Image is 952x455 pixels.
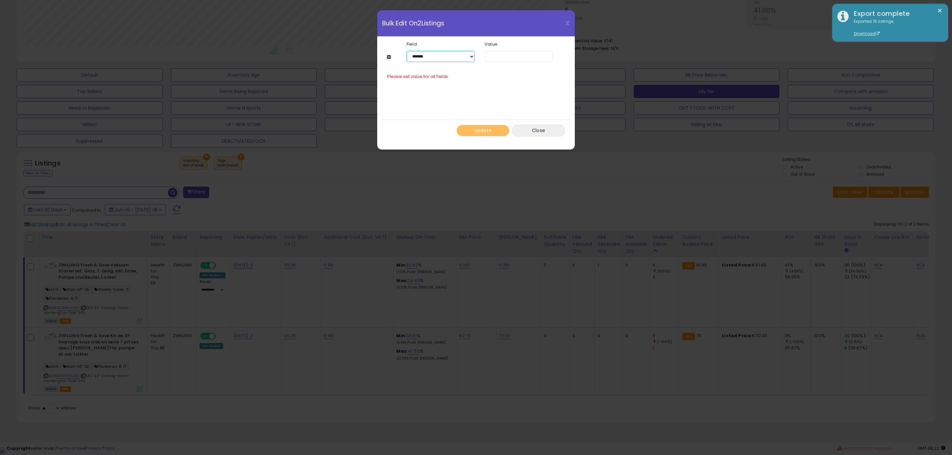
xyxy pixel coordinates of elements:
span: Please set value for all fields [387,73,448,80]
button: × [937,7,942,15]
span: Update [474,127,492,134]
span: Bulk Edit On 2 Listings [382,20,444,26]
label: Field [402,42,480,46]
div: Exported 15 listings. [849,18,943,37]
a: Download [854,31,880,36]
label: Value [480,42,558,46]
button: Close [512,125,565,136]
span: X [565,18,570,28]
div: Export complete [849,9,943,18]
